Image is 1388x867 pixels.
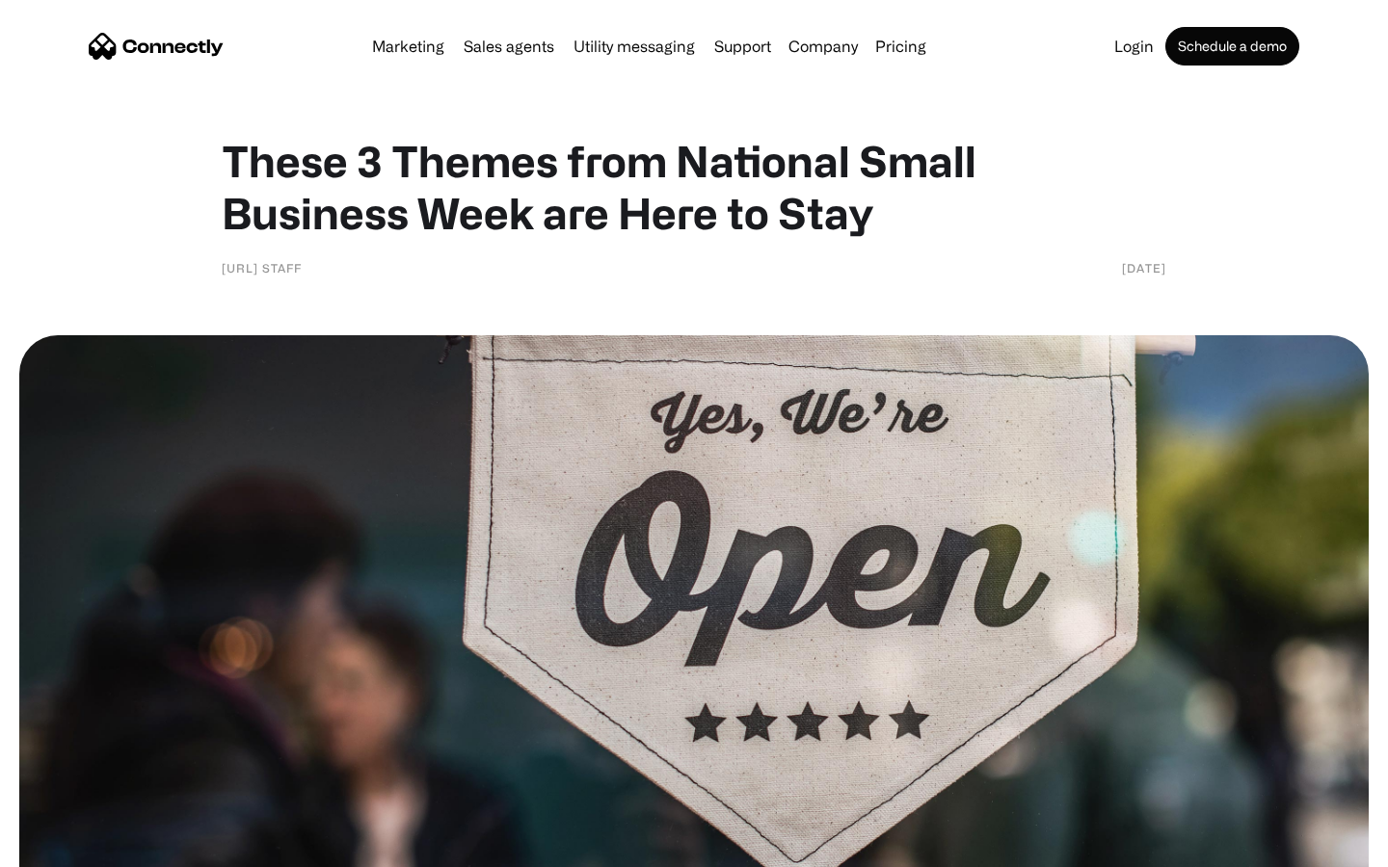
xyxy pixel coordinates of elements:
[222,135,1166,239] h1: These 3 Themes from National Small Business Week are Here to Stay
[867,39,934,54] a: Pricing
[707,39,779,54] a: Support
[364,39,452,54] a: Marketing
[222,258,302,277] div: [URL] Staff
[39,833,116,860] ul: Language list
[456,39,562,54] a: Sales agents
[1122,258,1166,277] div: [DATE]
[19,833,116,860] aside: Language selected: English
[1107,39,1161,54] a: Login
[788,33,858,60] div: Company
[1165,27,1299,66] a: Schedule a demo
[566,39,703,54] a: Utility messaging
